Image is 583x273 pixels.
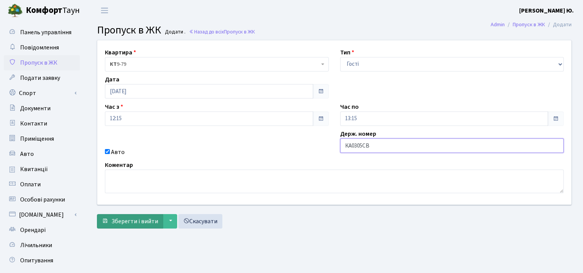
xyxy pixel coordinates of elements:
a: Пропуск в ЖК [4,55,80,70]
a: Скасувати [178,214,222,229]
span: Пропуск в ЖК [20,59,57,67]
a: Спорт [4,86,80,101]
span: <b>КТ</b>&nbsp;&nbsp;&nbsp;&nbsp;9-79 [110,60,319,68]
span: Особові рахунки [20,195,65,204]
span: Оплати [20,180,41,189]
input: AA0001AA [340,138,564,153]
a: [PERSON_NAME] Ю. [519,6,574,15]
label: Час по [340,102,359,111]
label: Коментар [105,160,133,170]
button: Зберегти і вийти [97,214,163,229]
span: Подати заявку [20,74,60,82]
span: Зберегти і вийти [111,217,158,225]
label: Дата [105,75,119,84]
nav: breadcrumb [479,17,583,33]
b: КТ [110,60,117,68]
a: Квитанції [4,162,80,177]
img: logo.png [8,3,23,18]
a: Особові рахунки [4,192,80,207]
a: Панель управління [4,25,80,40]
span: Приміщення [20,135,54,143]
span: Авто [20,150,34,158]
b: Комфорт [26,4,62,16]
a: Повідомлення [4,40,80,55]
button: Переключити навігацію [95,4,114,17]
span: <b>КТ</b>&nbsp;&nbsp;&nbsp;&nbsp;9-79 [105,57,329,71]
span: Опитування [20,256,53,265]
label: Держ. номер [340,129,376,138]
span: Повідомлення [20,43,59,52]
a: Лічильники [4,238,80,253]
small: Додати . [163,29,185,35]
span: Пропуск в ЖК [224,28,255,35]
span: Контакти [20,119,47,128]
label: Авто [111,148,125,157]
label: Час з [105,102,123,111]
span: Пропуск в ЖК [97,22,161,38]
span: Панель управління [20,28,71,37]
label: Тип [340,48,354,57]
span: Орендарі [20,226,46,234]
a: Контакти [4,116,80,131]
a: Назад до всіхПропуск в ЖК [189,28,255,35]
a: Оплати [4,177,80,192]
a: [DOMAIN_NAME] [4,207,80,222]
a: Орендарі [4,222,80,238]
a: Документи [4,101,80,116]
a: Приміщення [4,131,80,146]
a: Авто [4,146,80,162]
a: Пропуск в ЖК [513,21,545,29]
span: Квитанції [20,165,48,173]
a: Admin [491,21,505,29]
label: Квартира [105,48,136,57]
span: Таун [26,4,80,17]
li: Додати [545,21,572,29]
span: Документи [20,104,51,113]
a: Подати заявку [4,70,80,86]
span: Лічильники [20,241,52,249]
a: Опитування [4,253,80,268]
